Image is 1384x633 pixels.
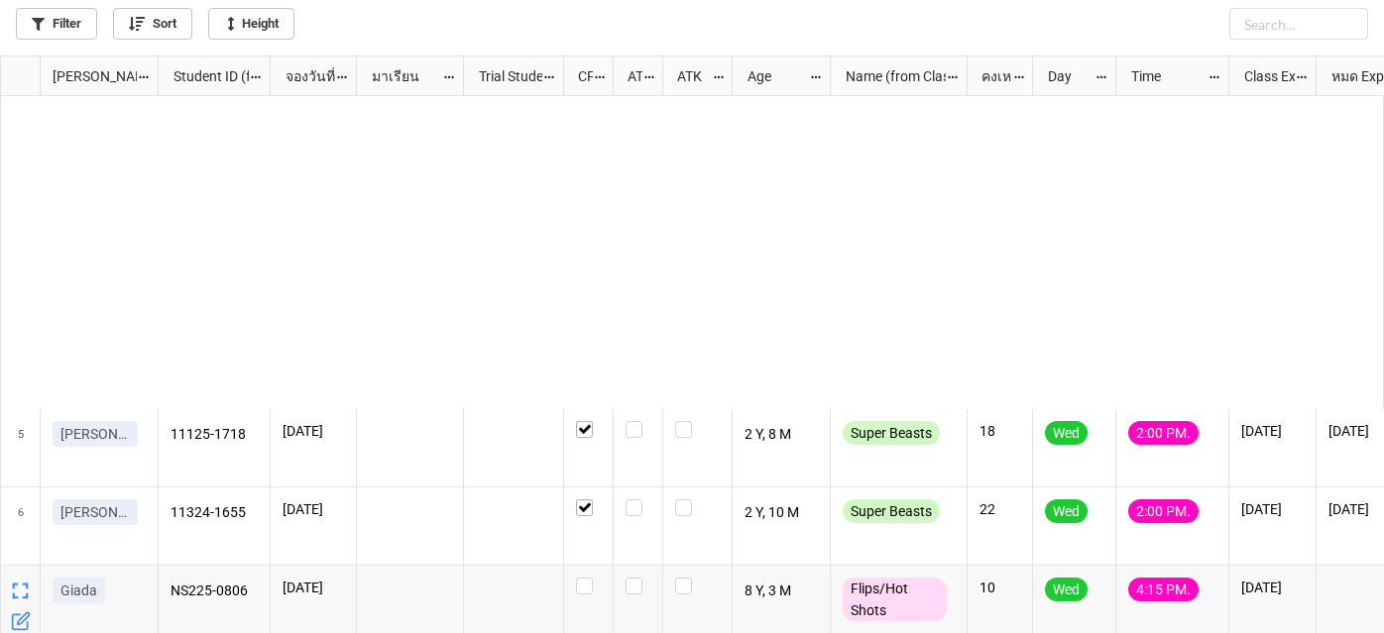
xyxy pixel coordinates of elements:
[113,8,192,40] a: Sort
[1128,578,1199,601] div: 4:15 PM.
[843,499,940,523] div: Super Beasts
[1036,65,1096,87] div: Day
[843,578,947,621] div: Flips/Hot Shots
[467,65,542,87] div: Trial Student
[834,65,946,87] div: Name (from Class)
[736,65,809,87] div: Age
[171,421,259,449] p: 11125-1718
[60,424,130,444] p: [PERSON_NAME]
[1045,578,1088,601] div: Wed
[1,56,159,96] div: grid
[1232,65,1296,87] div: Class Expiration
[208,8,294,40] a: Height
[60,502,130,522] p: [PERSON_NAME]
[18,487,24,565] span: 6
[171,578,259,605] p: NS225-0806
[566,65,594,87] div: CF
[1128,421,1199,445] div: 2:00 PM.
[16,8,97,40] a: Filter
[1241,421,1304,441] p: [DATE]
[1241,578,1304,597] p: [DATE]
[283,578,344,597] p: [DATE]
[980,499,1020,519] p: 22
[980,578,1020,597] p: 10
[274,65,336,87] div: จองวันที่
[745,499,819,527] p: 2 Y, 10 M
[1241,499,1304,519] p: [DATE]
[1229,8,1368,40] input: Search...
[745,421,819,449] p: 2 Y, 8 M
[41,65,137,87] div: [PERSON_NAME] Name
[843,421,940,445] div: Super Beasts
[1045,499,1088,523] div: Wed
[1045,421,1088,445] div: Wed
[745,578,819,605] p: 8 Y, 3 M
[360,65,442,87] div: มาเรียน
[60,580,97,600] p: Giada
[616,65,643,87] div: ATT
[665,65,711,87] div: ATK
[970,65,1011,87] div: คงเหลือ (from Nick Name)
[283,421,344,441] p: [DATE]
[1128,499,1199,523] div: 2:00 PM.
[980,421,1020,441] p: 18
[162,65,249,87] div: Student ID (from [PERSON_NAME] Name)
[171,499,259,527] p: 11324-1655
[18,409,24,486] span: 5
[1119,65,1208,87] div: Time
[283,499,344,519] p: [DATE]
